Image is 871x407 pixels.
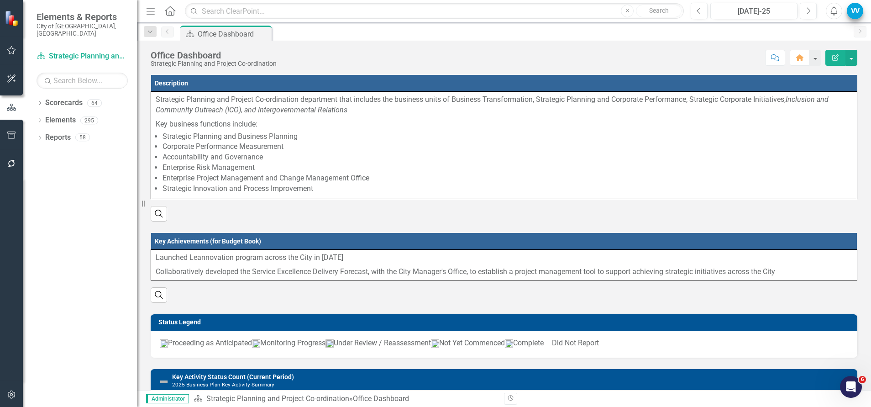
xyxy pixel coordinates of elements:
[353,394,409,403] div: Office Dashboard
[198,28,269,40] div: Office Dashboard
[37,73,128,89] input: Search Below...
[163,142,852,152] li: Corporate Performance Measurement
[158,319,853,326] h3: Status Legend
[163,152,852,163] li: Accountability and Governance
[87,99,102,107] div: 64
[163,163,852,173] li: Enterprise Risk Management
[185,3,684,19] input: Search ClearPoint...
[163,184,852,194] li: Strategic Innovation and Process Improvement
[45,115,76,126] a: Elements
[156,117,852,130] p: Key business functions include:
[252,339,260,348] img: Monitoring.png
[151,92,857,199] td: Double-Click to Edit
[45,98,83,108] a: Scorecards
[544,341,552,346] img: DidNotReport.png
[151,60,277,67] div: Strategic Planning and Project Co-ordination
[156,95,829,114] em: Inclusion and Community Outreach (ICO), and Intergovernmental Relations
[160,338,848,349] p: Proceeding as Anticipated Monitoring Progress Under Review / Reassessment Not Yet Commenced Compl...
[37,51,128,62] a: Strategic Planning and Project Co-ordination
[37,22,128,37] small: City of [GEOGRAPHIC_DATA], [GEOGRAPHIC_DATA]
[172,373,294,381] a: Key Activity Status Count (Current Period)
[172,381,274,388] small: 2025 Business Plan Key Activity Summary
[714,6,794,17] div: [DATE]-25
[636,5,682,17] button: Search
[847,3,863,19] button: VV
[206,394,349,403] a: Strategic Planning and Project Co-ordination
[158,376,169,387] img: Not Defined
[156,253,852,265] p: Launched Leannovation program across the City in [DATE]
[37,11,128,22] span: Elements & Reports
[75,134,90,142] div: 58
[45,132,71,143] a: Reports
[649,7,669,14] span: Search
[156,265,852,277] p: Collaboratively developed the Service Excellence Delivery Forecast, with the City Manager's Offic...
[80,116,98,124] div: 295
[325,339,334,348] img: UnderReview.png
[163,132,852,142] li: Strategic Planning and Business Planning
[859,376,866,383] span: 6
[505,339,513,348] img: Complete_icon.png
[194,394,497,404] div: »
[710,3,798,19] button: [DATE]-25
[151,50,277,60] div: Office Dashboard
[156,95,829,114] span: Strategic Planning and Project Co-ordination department that includes the business units of Busin...
[163,173,852,184] li: Enterprise Project Management and Change Management Office
[146,394,189,403] span: Administrator
[5,11,21,26] img: ClearPoint Strategy
[431,339,439,348] img: NotYet.png
[840,376,862,398] iframe: Intercom live chat
[160,339,168,348] img: ProceedingGreen.png
[151,249,857,280] td: Double-Click to Edit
